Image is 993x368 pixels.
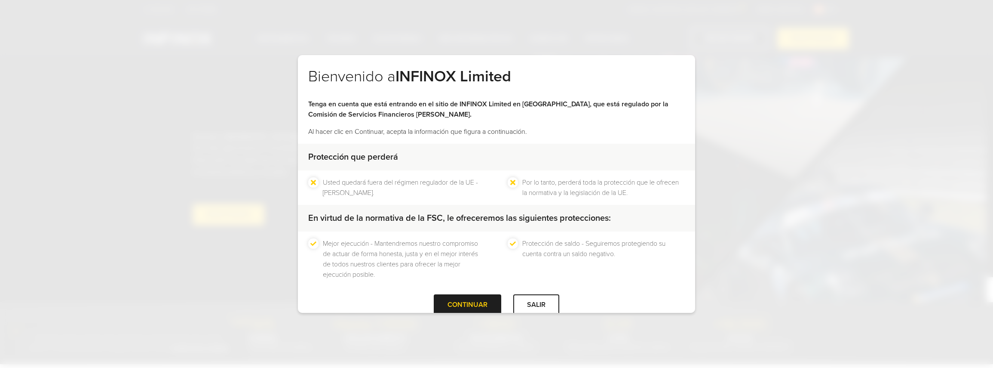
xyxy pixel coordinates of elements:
div: SALIR [513,294,559,315]
strong: En virtud de la normativa de la FSC, le ofreceremos las siguientes protecciones: [308,213,611,223]
strong: Tenga en cuenta que está entrando en el sitio de INFINOX Limited en [GEOGRAPHIC_DATA], que está r... [308,100,668,119]
strong: Protección que perderá [308,152,398,162]
div: CONTINUAR [434,294,501,315]
h2: Bienvenido a [308,67,685,99]
li: Usted quedará fuera del régimen regulador de la UE - [PERSON_NAME]. [323,177,485,198]
p: Al hacer clic en Continuar, acepta la información que figura a continuación. [308,127,685,137]
li: Mejor ejecución - Mantendremos nuestro compromiso de actuar de forma honesta, justa y en el mejor... [323,238,485,280]
strong: INFINOX Limited [395,67,511,86]
li: Por lo tanto, perderá toda la protección que le ofrecen la normativa y la legislación de la UE. [522,177,685,198]
li: Protección de saldo - Seguiremos protegiendo su cuenta contra un saldo negativo. [522,238,685,280]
